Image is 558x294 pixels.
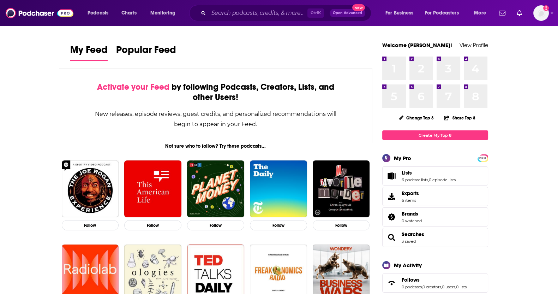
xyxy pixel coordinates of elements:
span: Charts [121,8,137,18]
input: Search podcasts, credits, & more... [209,7,307,19]
div: My Pro [394,155,411,161]
span: For Business [385,8,413,18]
div: Not sure who to follow? Try these podcasts... [59,143,373,149]
button: open menu [83,7,118,19]
img: User Profile [533,5,549,21]
a: Searches [385,233,399,242]
button: Follow [250,220,307,230]
a: Searches [402,231,424,237]
img: The Joe Rogan Experience [62,160,119,218]
a: 0 users [442,284,455,289]
span: Monitoring [150,8,175,18]
a: 0 podcasts [402,284,422,289]
a: Lists [402,170,456,176]
img: My Favorite Murder with Karen Kilgariff and Georgia Hardstark [313,160,370,218]
a: Show notifications dropdown [496,7,508,19]
button: Open AdvancedNew [330,9,365,17]
img: The Daily [250,160,307,218]
span: Ctrl K [307,8,324,18]
span: Searches [382,228,488,247]
span: , [428,177,429,182]
a: PRO [479,155,487,160]
a: 0 episode lists [429,177,456,182]
button: open menu [380,7,422,19]
span: PRO [479,155,487,161]
span: Follows [382,274,488,293]
a: Welcome [PERSON_NAME]! [382,42,452,48]
div: My Activity [394,262,422,269]
div: Search podcasts, credits, & more... [196,5,378,21]
span: Exports [402,190,419,196]
button: open menu [420,7,469,19]
span: Exports [385,192,399,201]
span: Logged in as hjones [533,5,549,21]
a: Brands [385,212,399,222]
img: Podchaser - Follow, Share and Rate Podcasts [6,6,73,20]
span: Brands [382,207,488,227]
span: Open Advanced [333,11,362,15]
span: Podcasts [88,8,108,18]
span: Follows [402,277,420,283]
span: Lists [402,170,412,176]
a: 0 lists [456,284,467,289]
span: Activate your Feed [97,82,169,92]
a: Brands [402,211,422,217]
a: Charts [117,7,141,19]
button: open menu [469,7,495,19]
a: Exports [382,187,488,206]
a: 3 saved [402,239,416,244]
span: , [455,284,456,289]
span: Popular Feed [116,44,176,60]
div: New releases, episode reviews, guest credits, and personalized recommendations will begin to appe... [95,109,337,129]
a: Create My Top 8 [382,130,488,140]
span: My Feed [70,44,108,60]
a: My Feed [70,44,108,61]
img: Planet Money [187,160,244,218]
span: , [441,284,442,289]
a: 0 watched [402,218,422,223]
a: 0 creators [422,284,441,289]
a: Show notifications dropdown [514,7,525,19]
button: Show profile menu [533,5,549,21]
button: Follow [62,220,119,230]
button: Share Top 8 [444,111,475,125]
button: Change Top 8 [395,113,438,122]
span: Lists [382,166,488,186]
svg: Add a profile image [543,5,549,11]
button: open menu [145,7,185,19]
span: More [474,8,486,18]
span: New [352,4,365,11]
a: Follows [385,278,399,288]
span: Brands [402,211,418,217]
button: Follow [187,220,244,230]
span: For Podcasters [425,8,459,18]
span: 6 items [402,198,419,203]
a: Lists [385,171,399,181]
button: Follow [124,220,181,230]
img: This American Life [124,160,181,218]
div: by following Podcasts, Creators, Lists, and other Users! [95,82,337,102]
a: Follows [402,277,467,283]
a: View Profile [460,42,488,48]
a: 6 podcast lists [402,177,428,182]
button: Follow [313,220,370,230]
a: Popular Feed [116,44,176,61]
